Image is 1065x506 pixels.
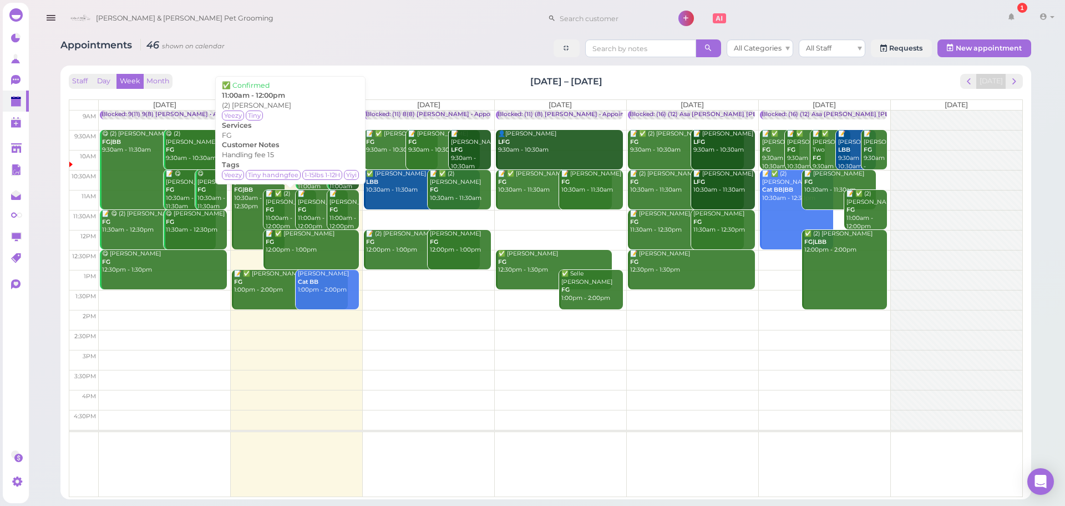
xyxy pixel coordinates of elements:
small: shown on calendar [162,42,225,50]
span: 11am [82,193,96,200]
b: LBB [838,146,850,153]
div: 📝 [PERSON_NAME] 9:30am - 10:30am [863,130,887,179]
div: [PERSON_NAME] 1:00pm - 2:00pm [297,270,359,294]
b: FG [630,178,638,186]
b: 11:00am - 12:00pm [222,91,285,99]
div: 📝 ✅ (2) [PERSON_NAME] 11:00am - 12:00pm [846,190,886,231]
span: 2pm [83,313,96,320]
div: 😋 (2) [PERSON_NAME] 9:30am - 10:30am [165,130,227,163]
b: Services [222,121,251,129]
div: 📝 [PERSON_NAME] 10:30am - 11:30am [804,170,876,194]
b: LFG [693,178,705,186]
span: 10am [80,153,96,160]
b: FG [630,218,638,226]
div: 📝 ✅ [PERSON_NAME] 9:30am - 10:30am [366,130,438,154]
span: Tiny handngfee [246,170,301,180]
b: Customer Notes [222,141,279,149]
div: 📝 [PERSON_NAME] 10:30am - 11:30am [693,170,754,194]
span: Appointments [60,39,135,51]
b: LFG [693,138,705,146]
b: Tags [222,161,239,169]
b: FG|BB [102,138,121,146]
input: Search customer [556,9,663,27]
div: Handling fee 15 [222,150,359,160]
div: Blocked: (11) (8) [PERSON_NAME] • Appointment [498,111,642,119]
div: 📝 ✅ [PERSON_NAME] 10:30am - 11:30am [498,170,612,194]
span: [DATE] [417,101,440,109]
div: Blocked: (16) (12) Asa [PERSON_NAME] [PERSON_NAME] • Appointment [630,111,843,119]
div: 📝 (2) [PERSON_NAME] 12:00pm - 1:00pm [366,230,480,254]
div: 📝 ✅ [PERSON_NAME] 9:30am - 10:30am [762,130,800,171]
span: 2:30pm [74,333,96,340]
div: 😋 [PERSON_NAME] 12:30pm - 1:30pm [102,250,227,274]
button: Staff [69,74,91,89]
b: FG [498,258,506,265]
div: 📝 ✅ [PERSON_NAME] 9:30am - 10:30am [787,130,825,171]
span: [DATE] [813,101,836,109]
b: FG [298,206,306,213]
b: FG [693,218,702,226]
span: [DATE] [549,101,572,109]
button: Day [90,74,117,89]
div: 📝 [PERSON_NAME] 9:30am - 10:30am [838,130,876,171]
b: FG [430,186,438,193]
div: 😋 (2) [PERSON_NAME] 9:30am - 11:30am [102,130,216,154]
div: 📝 [PERSON_NAME] 9:30am - 10:30am [450,130,491,171]
span: [PERSON_NAME] & [PERSON_NAME] Pet Grooming [96,3,273,34]
b: FG [787,146,795,153]
b: FG [234,278,242,285]
b: FG [430,238,438,246]
b: FG [804,178,813,186]
div: ✅ [PERSON_NAME] 10:30am - 11:30am [366,170,480,194]
div: Blocked: (11) 8(8) [PERSON_NAME] • Appointment [366,111,514,119]
b: FG [813,154,821,162]
h2: [DATE] – [DATE] [530,75,602,88]
div: 📝 [PERSON_NAME] 12:30pm - 1:30pm [630,250,755,274]
div: ✅ (2) [PERSON_NAME] 12:00pm - 2:00pm [804,230,887,254]
div: 📝 [PERSON_NAME] 11:00am - 12:00pm [297,190,348,231]
span: Yeezy [222,111,244,121]
button: prev [960,74,977,89]
div: 📝 ✅ [PERSON_NAME] 1:00pm - 2:00pm [234,270,348,294]
span: 3pm [83,353,96,360]
div: FG [222,131,359,141]
b: Cat BB|BB [762,186,793,193]
div: 📝 ✅ (2) [PERSON_NAME] 10:30am - 12:30pm [234,170,284,211]
b: FG [366,138,374,146]
button: New appointment [937,39,1031,57]
span: 9:30am [74,133,96,140]
span: 12pm [80,233,96,240]
div: 1 [1017,3,1027,13]
div: 📝 ✅ (2) [PERSON_NAME] 11:00am - 12:00pm [265,190,316,231]
span: 11:30am [73,213,96,220]
span: Yiyi [344,170,359,180]
b: LFG [451,146,463,153]
b: LBB [366,178,378,186]
b: FG [561,286,570,293]
div: 📝 [PERSON_NAME] 9:30am - 10:30am [408,130,480,154]
b: FG [197,186,206,193]
div: 📝 😋 [PERSON_NAME] 10:30am - 11:30am [165,170,216,211]
b: FG [630,258,638,265]
div: 😋 [PERSON_NAME] 11:30am - 12:30pm [165,210,227,234]
b: FG [630,138,638,146]
div: 📝 ✅ (2) [PERSON_NAME] 10:30am - 11:30am [429,170,491,203]
span: All Categories [734,44,782,52]
b: FG|BB [234,186,253,193]
div: ✅ Confirmed [222,81,359,91]
span: 12:30pm [72,253,96,260]
button: next [1006,74,1023,89]
span: 1pm [84,273,96,280]
div: (2) [PERSON_NAME] [222,101,359,121]
b: FG [329,206,338,213]
div: 📝 😋 (2) [PERSON_NAME] 11:30am - 12:30pm [102,210,216,234]
button: Month [143,74,173,89]
div: [PERSON_NAME] 12:00pm - 1:00pm [429,230,491,254]
div: 📝 [PERSON_NAME] 9:30am - 10:30am [693,130,754,154]
div: 📝 (2) [PERSON_NAME] 10:30am - 11:30am [630,170,744,194]
span: 4pm [82,393,96,400]
div: Blocked: 9(11) 9(8) [PERSON_NAME] • Appointment [102,111,252,119]
b: FG [166,146,174,153]
div: 📝 ✅ (2) [PERSON_NAME] 10:30am - 12:30pm [762,170,834,203]
div: 📝 [PERSON_NAME] 11:30am - 12:30pm [630,210,744,234]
